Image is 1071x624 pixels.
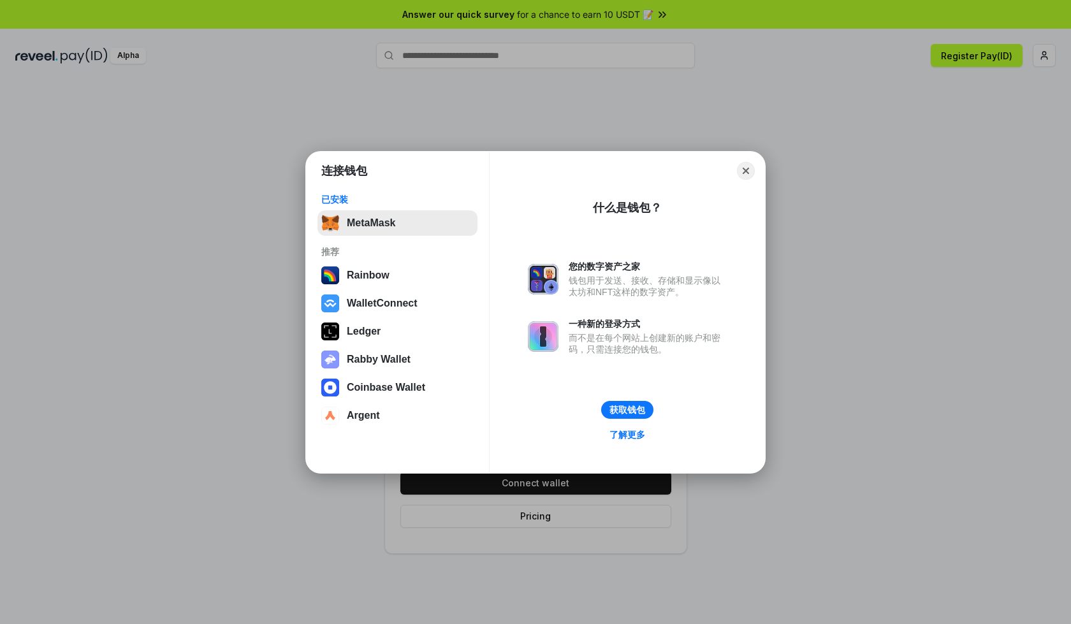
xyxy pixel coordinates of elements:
[569,318,727,330] div: 一种新的登录方式
[321,214,339,232] img: svg+xml,%3Csvg%20fill%3D%22none%22%20height%3D%2233%22%20viewBox%3D%220%200%2035%2033%22%20width%...
[609,429,645,440] div: 了解更多
[347,382,425,393] div: Coinbase Wallet
[569,275,727,298] div: 钱包用于发送、接收、存储和显示像以太坊和NFT这样的数字资产。
[317,263,477,288] button: Rainbow
[528,264,558,294] img: svg+xml,%3Csvg%20xmlns%3D%22http%3A%2F%2Fwww.w3.org%2F2000%2Fsvg%22%20fill%3D%22none%22%20viewBox...
[317,319,477,344] button: Ledger
[347,326,381,337] div: Ledger
[321,351,339,368] img: svg+xml,%3Csvg%20xmlns%3D%22http%3A%2F%2Fwww.w3.org%2F2000%2Fsvg%22%20fill%3D%22none%22%20viewBox...
[601,401,653,419] button: 获取钱包
[317,210,477,236] button: MetaMask
[528,321,558,352] img: svg+xml,%3Csvg%20xmlns%3D%22http%3A%2F%2Fwww.w3.org%2F2000%2Fsvg%22%20fill%3D%22none%22%20viewBox...
[321,323,339,340] img: svg+xml,%3Csvg%20xmlns%3D%22http%3A%2F%2Fwww.w3.org%2F2000%2Fsvg%22%20width%3D%2228%22%20height%3...
[321,246,474,258] div: 推荐
[737,162,755,180] button: Close
[321,194,474,205] div: 已安装
[321,163,367,178] h1: 连接钱包
[347,354,411,365] div: Rabby Wallet
[317,347,477,372] button: Rabby Wallet
[569,332,727,355] div: 而不是在每个网站上创建新的账户和密码，只需连接您的钱包。
[593,200,662,215] div: 什么是钱包？
[347,298,418,309] div: WalletConnect
[609,404,645,416] div: 获取钱包
[347,410,380,421] div: Argent
[321,379,339,396] img: svg+xml,%3Csvg%20width%3D%2228%22%20height%3D%2228%22%20viewBox%3D%220%200%2028%2028%22%20fill%3D...
[321,407,339,424] img: svg+xml,%3Csvg%20width%3D%2228%22%20height%3D%2228%22%20viewBox%3D%220%200%2028%2028%22%20fill%3D...
[602,426,653,443] a: 了解更多
[321,266,339,284] img: svg+xml,%3Csvg%20width%3D%22120%22%20height%3D%22120%22%20viewBox%3D%220%200%20120%20120%22%20fil...
[347,217,395,229] div: MetaMask
[347,270,390,281] div: Rainbow
[317,291,477,316] button: WalletConnect
[569,261,727,272] div: 您的数字资产之家
[317,403,477,428] button: Argent
[321,294,339,312] img: svg+xml,%3Csvg%20width%3D%2228%22%20height%3D%2228%22%20viewBox%3D%220%200%2028%2028%22%20fill%3D...
[317,375,477,400] button: Coinbase Wallet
